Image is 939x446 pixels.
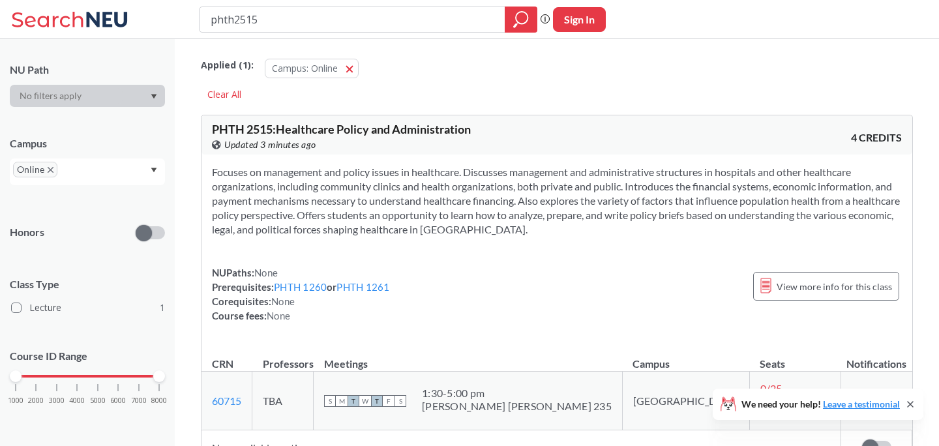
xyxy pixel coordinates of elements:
label: Lecture [11,299,165,316]
span: W [359,395,371,407]
div: Clear All [201,85,248,104]
span: 4000 [69,397,85,404]
span: 0 / 25 [760,382,782,394]
span: We need your help! [741,400,900,409]
svg: X to remove pill [48,167,53,173]
span: S [395,395,406,407]
span: 2000 [28,397,44,404]
span: Applied ( 1 ): [201,58,254,72]
span: None [254,267,278,278]
td: [GEOGRAPHIC_DATA] [622,372,749,430]
span: T [371,395,383,407]
span: Campus: Online [272,62,338,74]
span: None [271,295,295,307]
span: 7000 [131,397,147,404]
p: Course ID Range [10,349,165,364]
span: M [336,395,348,407]
button: Sign In [553,7,606,32]
input: Class, professor, course number, "phrase" [209,8,496,31]
span: 5000 [90,397,106,404]
th: Campus [622,344,749,372]
span: PHTH 2515 : Healthcare Policy and Administration [212,122,471,136]
svg: Dropdown arrow [151,94,157,99]
td: TBA [252,372,314,430]
th: Notifications [841,344,912,372]
a: 60715 [212,394,241,407]
span: 1000 [8,397,23,404]
span: 4 CREDITS [851,130,902,145]
span: View more info for this class [777,278,892,295]
div: magnifying glass [505,7,537,33]
span: T [348,395,359,407]
span: S [324,395,336,407]
span: 8000 [151,397,167,404]
div: Dropdown arrow [10,85,165,107]
div: OnlineX to remove pillDropdown arrow [10,158,165,185]
span: Updated 3 minutes ago [224,138,316,152]
span: F [383,395,395,407]
div: CRN [212,357,233,371]
span: 6000 [110,397,126,404]
section: Focuses on management and policy issues in healthcare. Discusses management and administrative st... [212,165,902,237]
div: NU Path [10,63,165,77]
a: Leave a testimonial [823,398,900,409]
a: PHTH 1261 [336,281,389,293]
button: Campus: Online [265,59,359,78]
span: None [267,310,290,321]
div: Campus [10,136,165,151]
span: Class Type [10,277,165,291]
a: PHTH 1260 [274,281,327,293]
span: 1 [160,301,165,315]
th: Professors [252,344,314,372]
svg: magnifying glass [513,10,529,29]
div: 1:30 - 5:00 pm [422,387,612,400]
svg: Dropdown arrow [151,168,157,173]
th: Meetings [314,344,623,372]
span: 3000 [49,397,65,404]
span: OnlineX to remove pill [13,162,57,177]
div: NUPaths: Prerequisites: or Corequisites: Course fees: [212,265,390,323]
th: Seats [749,344,841,372]
div: [PERSON_NAME] [PERSON_NAME] 235 [422,400,612,413]
p: Honors [10,225,44,240]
